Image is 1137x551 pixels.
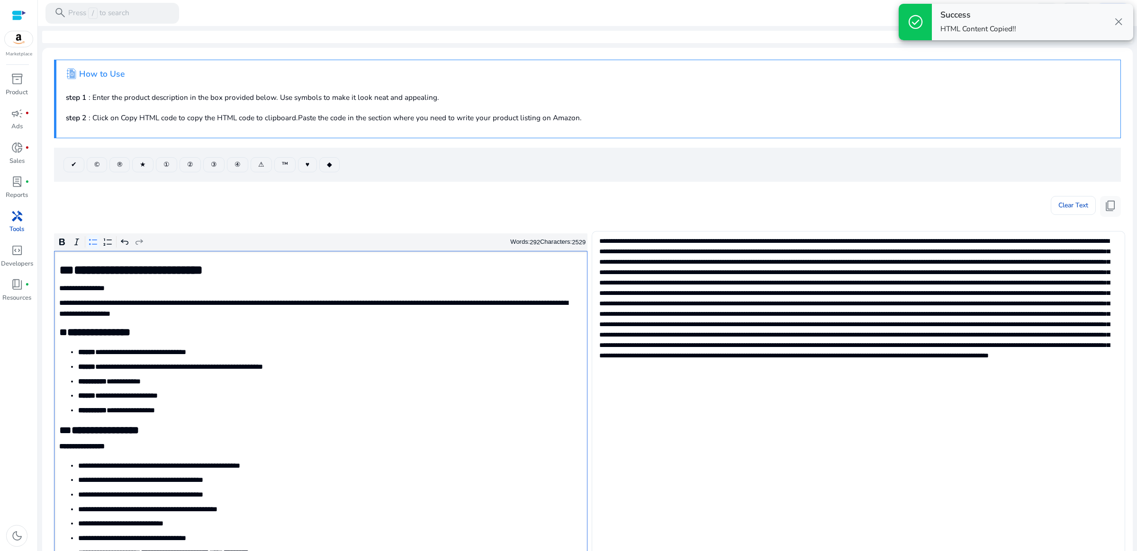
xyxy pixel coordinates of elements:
h4: How to Use [79,69,125,79]
p: Press to search [68,8,129,19]
p: HTML Content Copied!! [940,24,1016,34]
button: ™ [274,157,296,172]
span: / [88,8,97,19]
img: amazon.svg [5,31,33,47]
button: ♥ [298,157,317,172]
span: dark_mode [11,530,23,542]
span: book_4 [11,278,23,291]
p: Reports [6,191,28,200]
p: Developers [1,259,33,269]
span: ✔ [71,160,77,169]
button: ★ [132,157,153,172]
button: ® [109,157,130,172]
span: ♥ [306,160,309,169]
span: campaign [11,107,23,120]
button: ✔ [63,157,84,172]
span: ⚠ [258,160,264,169]
span: © [94,160,99,169]
span: ④ [235,160,241,169]
span: ◆ [327,160,332,169]
span: search [54,7,66,19]
span: fiber_manual_record [25,146,29,150]
button: ② [180,157,201,172]
button: Clear Text [1051,196,1096,215]
p: : Enter the product description in the box provided below. Use symbols to make it look neat and a... [66,92,1111,103]
div: Words: Characters: [510,236,586,248]
label: 292 [530,239,540,246]
span: content_copy [1104,200,1117,212]
label: 2529 [572,239,586,246]
h4: Success [940,10,1016,20]
span: close [1112,16,1125,28]
span: fiber_manual_record [25,283,29,287]
span: ★ [140,160,146,169]
p: Sales [9,157,25,166]
span: handyman [11,210,23,222]
button: ③ [203,157,225,172]
span: lab_profile [11,176,23,188]
p: Tools [9,225,24,234]
button: ① [156,157,177,172]
span: check_circle [907,14,924,30]
div: Editor toolbar [54,233,587,251]
button: ◆ [319,157,340,172]
b: step 1 [66,92,86,102]
button: ④ [227,157,248,172]
b: step 2 [66,113,86,123]
p: Resources [2,293,31,303]
p: : Click on Copy HTML code to copy the HTML code to clipboard.Paste the code in the section where ... [66,112,1111,123]
span: ③ [211,160,217,169]
button: content_copy [1100,196,1121,217]
span: ① [163,160,170,169]
span: inventory_2 [11,73,23,85]
button: ⚠ [251,157,272,172]
p: Marketplace [6,51,32,58]
span: fiber_manual_record [25,180,29,184]
span: ® [117,160,122,169]
p: Ads [11,122,23,132]
span: fiber_manual_record [25,111,29,116]
span: ™ [282,160,288,169]
p: Product [6,88,28,98]
button: © [87,157,107,172]
span: donut_small [11,142,23,154]
span: Clear Text [1058,196,1088,215]
span: code_blocks [11,244,23,257]
span: ② [187,160,193,169]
